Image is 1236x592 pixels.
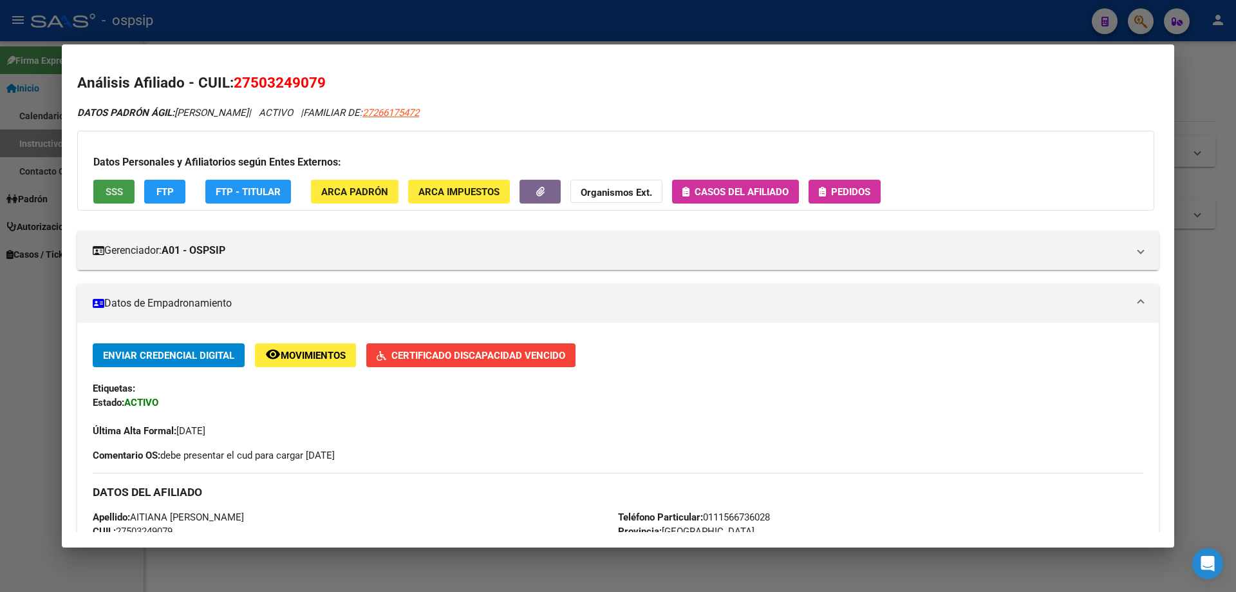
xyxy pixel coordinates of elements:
[77,72,1159,94] h2: Análisis Afiliado - CUIL:
[93,383,135,394] strong: Etiquetas:
[93,511,130,523] strong: Apellido:
[1192,548,1223,579] div: Open Intercom Messenger
[303,107,419,119] span: FAMILIAR DE:
[809,180,881,204] button: Pedidos
[618,526,662,537] strong: Provincia:
[77,231,1159,270] mat-expansion-panel-header: Gerenciador:A01 - OSPSIP
[281,350,346,361] span: Movimientos
[311,180,398,204] button: ARCA Padrón
[93,155,1138,170] h3: Datos Personales y Afiliatorios según Entes Externos:
[581,187,652,198] strong: Organismos Ext.
[93,180,135,204] button: SSS
[362,107,419,119] span: 27266175472
[77,107,248,119] span: [PERSON_NAME]
[93,448,335,463] span: debe presentar el cud para cargar [DATE]
[124,397,158,408] strong: ACTIVO
[366,343,576,367] button: Certificado Discapacidad Vencido
[156,186,174,198] span: FTP
[93,243,1128,258] mat-panel-title: Gerenciador:
[93,450,160,461] strong: Comentario OS:
[695,186,789,198] span: Casos del afiliado
[570,180,662,204] button: Organismos Ext.
[265,347,281,362] mat-icon: remove_red_eye
[234,74,326,91] span: 27503249079
[618,526,754,537] span: [GEOGRAPHIC_DATA]
[672,180,799,204] button: Casos del afiliado
[93,397,124,408] strong: Estado:
[205,180,291,204] button: FTP - Titular
[93,526,173,537] span: 27503249079
[93,511,244,523] span: AITIANA [PERSON_NAME]
[144,180,185,204] button: FTP
[408,180,510,204] button: ARCA Impuestos
[255,343,356,367] button: Movimientos
[618,511,703,523] strong: Teléfono Particular:
[418,186,500,198] span: ARCA Impuestos
[93,425,176,437] strong: Última Alta Formal:
[831,186,870,198] span: Pedidos
[391,350,565,361] span: Certificado Discapacidad Vencido
[93,485,1143,499] h3: DATOS DEL AFILIADO
[77,284,1159,323] mat-expansion-panel-header: Datos de Empadronamiento
[77,107,174,119] strong: DATOS PADRÓN ÁGIL:
[93,343,245,367] button: Enviar Credencial Digital
[93,296,1128,311] mat-panel-title: Datos de Empadronamiento
[618,511,770,523] span: 0111566736028
[77,107,419,119] i: | ACTIVO |
[106,186,123,198] span: SSS
[93,425,205,437] span: [DATE]
[162,243,225,258] strong: A01 - OSPSIP
[216,186,281,198] span: FTP - Titular
[321,186,388,198] span: ARCA Padrón
[93,526,116,537] strong: CUIL:
[103,350,234,361] span: Enviar Credencial Digital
